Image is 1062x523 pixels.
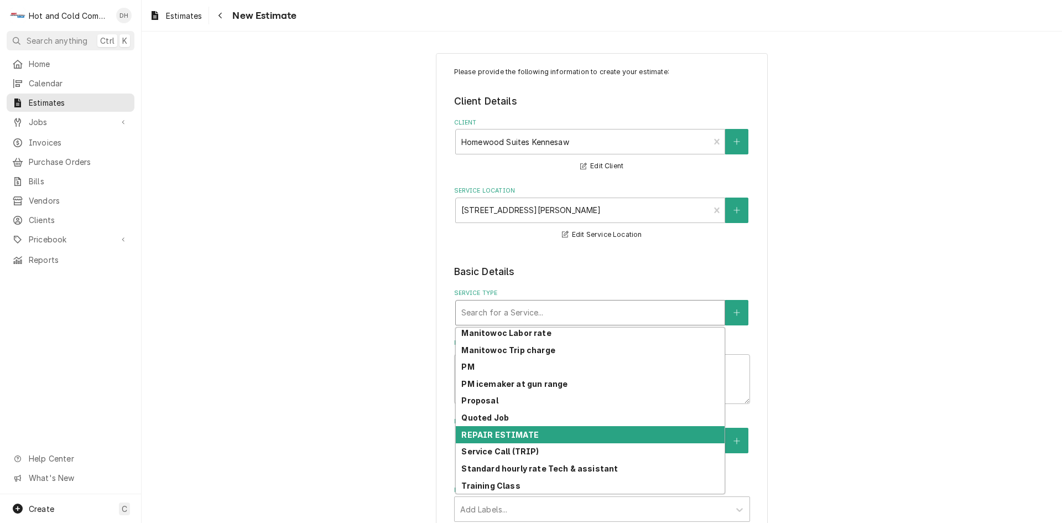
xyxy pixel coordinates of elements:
[454,67,750,77] p: Please provide the following information to create your estimate:
[454,289,750,325] div: Service Type
[29,234,112,245] span: Pricebook
[733,437,740,445] svg: Create New Equipment
[10,8,25,23] div: H
[579,159,625,173] button: Edit Client
[29,175,129,187] span: Bills
[733,138,740,146] svg: Create New Client
[461,345,555,355] strong: Manitowoc Trip charge
[29,77,129,89] span: Calendar
[29,254,129,266] span: Reports
[122,35,127,46] span: K
[116,8,132,23] div: DH
[7,94,134,112] a: Estimates
[10,8,25,23] div: Hot and Cold Commercial Kitchens, Inc.'s Avatar
[454,265,750,279] legend: Basic Details
[725,129,748,154] button: Create New Client
[461,481,520,490] strong: Training Class
[29,97,129,108] span: Estimates
[7,31,134,50] button: Search anythingCtrlK
[454,118,750,127] label: Client
[7,113,134,131] a: Go to Jobs
[725,300,748,325] button: Create New Service
[29,504,54,514] span: Create
[29,58,129,70] span: Home
[454,187,750,195] label: Service Location
[725,428,748,453] button: Create New Equipment
[122,503,127,515] span: C
[27,35,87,46] span: Search anything
[211,7,229,24] button: Navigate back
[100,35,114,46] span: Ctrl
[29,195,129,206] span: Vendors
[7,211,134,229] a: Clients
[560,228,644,242] button: Edit Service Location
[454,339,750,348] label: Reason For Call
[29,156,129,168] span: Purchase Orders
[7,172,134,190] a: Bills
[29,214,129,226] span: Clients
[454,187,750,241] div: Service Location
[145,7,206,25] a: Estimates
[29,10,110,22] div: Hot and Cold Commercial Kitchens, Inc.
[461,328,551,338] strong: Manitowoc Labor rate
[461,379,568,389] strong: PM icemaker at gun range
[7,191,134,210] a: Vendors
[29,137,129,148] span: Invoices
[454,289,750,298] label: Service Type
[7,153,134,171] a: Purchase Orders
[454,417,750,472] div: Equipment
[461,430,538,439] strong: REPAIR ESTIMATE
[229,8,296,23] span: New Estimate
[29,472,128,484] span: What's New
[454,94,750,108] legend: Client Details
[733,206,740,214] svg: Create New Location
[461,413,509,422] strong: Quoted Job
[7,449,134,468] a: Go to Help Center
[7,55,134,73] a: Home
[166,10,202,22] span: Estimates
[733,309,740,317] svg: Create New Service
[7,133,134,152] a: Invoices
[461,447,539,456] strong: Service Call (TRIP)
[7,469,134,487] a: Go to What's New
[454,417,750,426] label: Equipment
[461,396,498,405] strong: Proposal
[7,230,134,248] a: Go to Pricebook
[454,339,750,403] div: Reason For Call
[454,486,750,522] div: Labels
[29,116,112,128] span: Jobs
[725,198,748,223] button: Create New Location
[454,118,750,173] div: Client
[454,486,750,495] label: Labels
[7,74,134,92] a: Calendar
[461,464,618,473] strong: Standard hourly rate Tech & assistant
[116,8,132,23] div: Daryl Harris's Avatar
[29,453,128,464] span: Help Center
[7,251,134,269] a: Reports
[461,362,474,371] strong: PM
